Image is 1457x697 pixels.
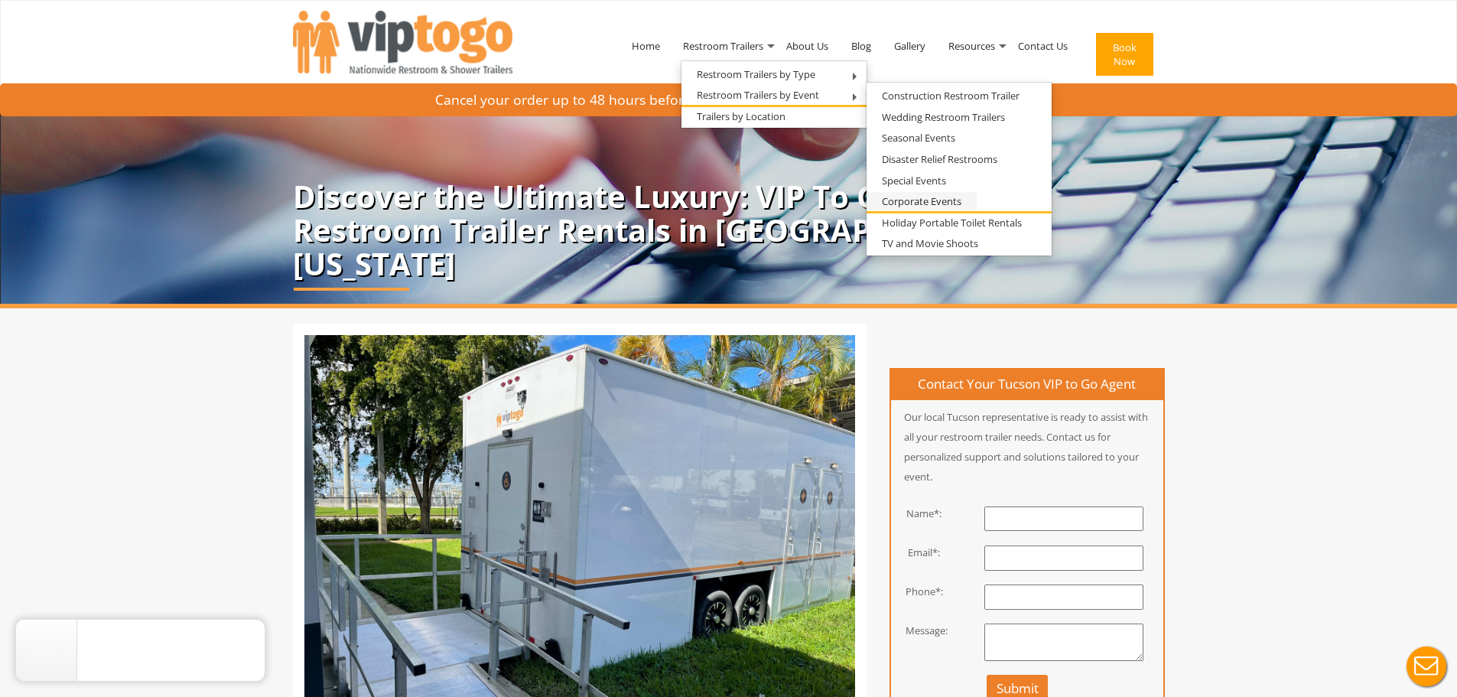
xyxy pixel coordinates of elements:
[867,150,1013,169] a: Disaster Relief Restrooms
[867,108,1020,127] a: Wedding Restroom Trailers
[1396,636,1457,697] button: Live Chat
[880,546,954,560] div: Email*:
[1096,33,1153,76] button: Book Now
[620,6,672,86] a: Home
[681,65,831,84] a: Restroom Trailers by Type
[867,192,977,211] a: Corporate Events
[293,11,512,73] img: VIPTOGO
[867,86,1035,106] a: Construction Restroom Trailer
[775,6,840,86] a: About Us
[867,213,1037,233] a: Holiday Portable Toilet Rentals
[880,585,954,599] div: Phone*:
[867,129,971,148] a: Seasonal Events
[1079,6,1165,109] a: Book Now
[891,370,1163,400] h4: Contact Your Tucson VIP to Go Agent
[880,506,954,521] div: Name*:
[672,6,775,86] a: Restroom Trailers
[293,180,1165,281] p: Discover the Ultimate Luxury: VIP To Go’s Premier Restroom Trailer Rentals in [GEOGRAPHIC_DATA], ...
[891,407,1163,487] p: Our local Tucson representative is ready to assist with all your restroom trailer needs. Contact ...
[681,86,834,105] a: Restroom Trailers by Event
[681,107,801,126] a: Trailers by Location
[937,6,1007,86] a: Resources
[1007,6,1079,86] a: Contact Us
[867,171,961,191] a: Special Events
[880,624,954,638] div: Message:
[840,6,883,86] a: Blog
[883,6,937,86] a: Gallery
[867,234,994,253] a: TV and Movie Shoots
